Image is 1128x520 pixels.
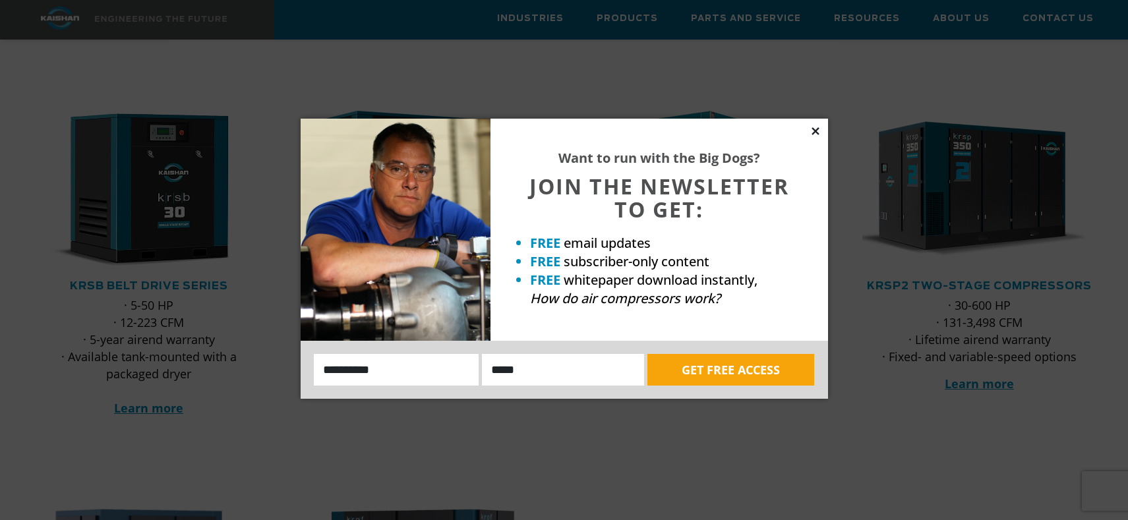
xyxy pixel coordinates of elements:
[314,354,479,386] input: Name:
[530,252,560,270] strong: FREE
[647,354,814,386] button: GET FREE ACCESS
[530,289,721,307] em: How do air compressors work?
[529,172,789,223] span: JOIN THE NEWSLETTER TO GET:
[810,125,821,137] button: Close
[564,271,757,289] span: whitepaper download instantly,
[482,354,644,386] input: Email
[530,234,560,252] strong: FREE
[530,271,560,289] strong: FREE
[564,234,651,252] span: email updates
[564,252,709,270] span: subscriber-only content
[558,149,760,167] strong: Want to run with the Big Dogs?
